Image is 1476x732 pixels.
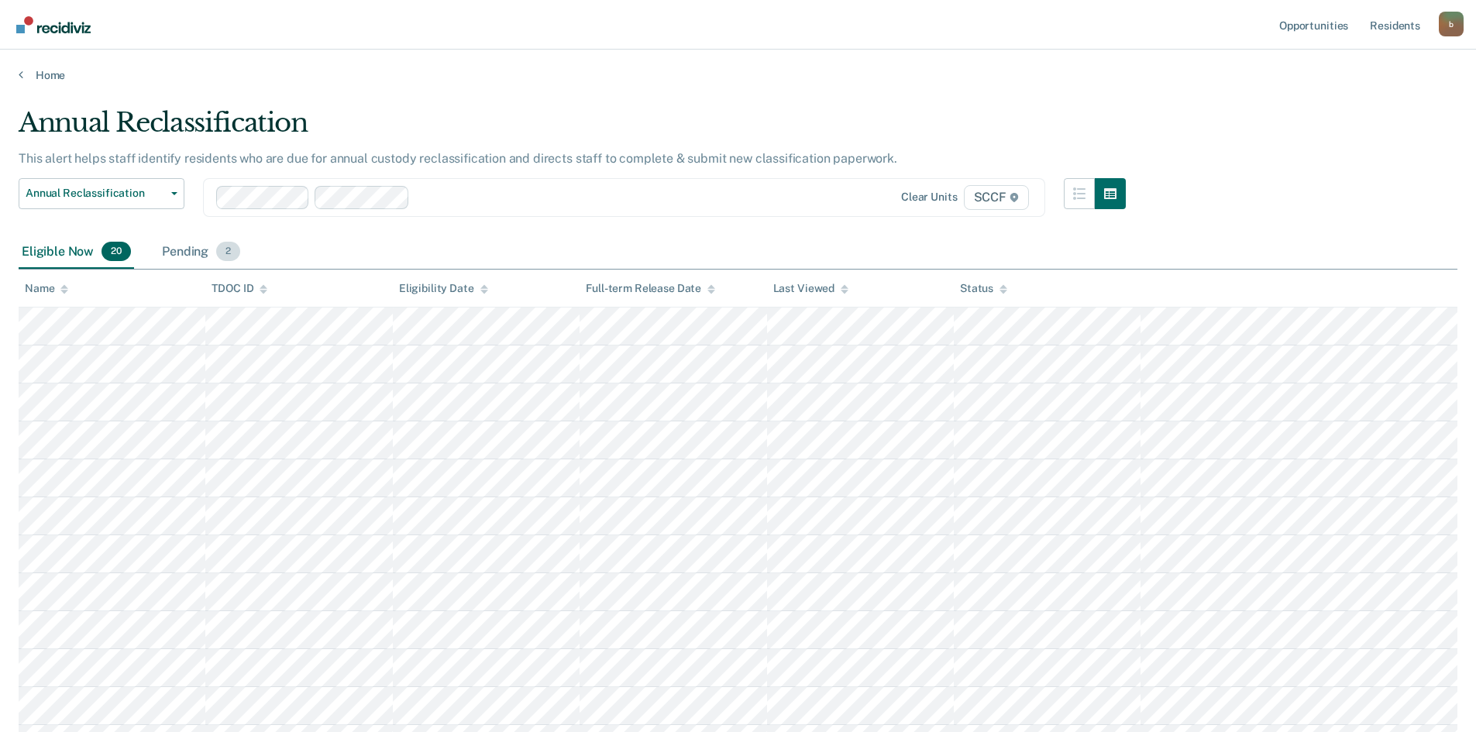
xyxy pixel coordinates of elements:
div: Eligible Now20 [19,235,134,270]
div: Eligibility Date [399,282,488,295]
div: Clear units [901,191,958,204]
div: b [1439,12,1464,36]
div: Last Viewed [773,282,848,295]
span: 20 [101,242,131,262]
button: Annual Reclassification [19,178,184,209]
div: Name [25,282,68,295]
div: Status [960,282,1007,295]
div: Annual Reclassification [19,107,1126,151]
div: Full-term Release Date [586,282,715,295]
span: 2 [216,242,240,262]
button: Profile dropdown button [1439,12,1464,36]
p: This alert helps staff identify residents who are due for annual custody reclassification and dir... [19,151,897,166]
a: Home [19,68,1457,82]
img: Recidiviz [16,16,91,33]
span: SCCF [964,185,1029,210]
div: TDOC ID [212,282,267,295]
span: Annual Reclassification [26,187,165,200]
div: Pending2 [159,235,243,270]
